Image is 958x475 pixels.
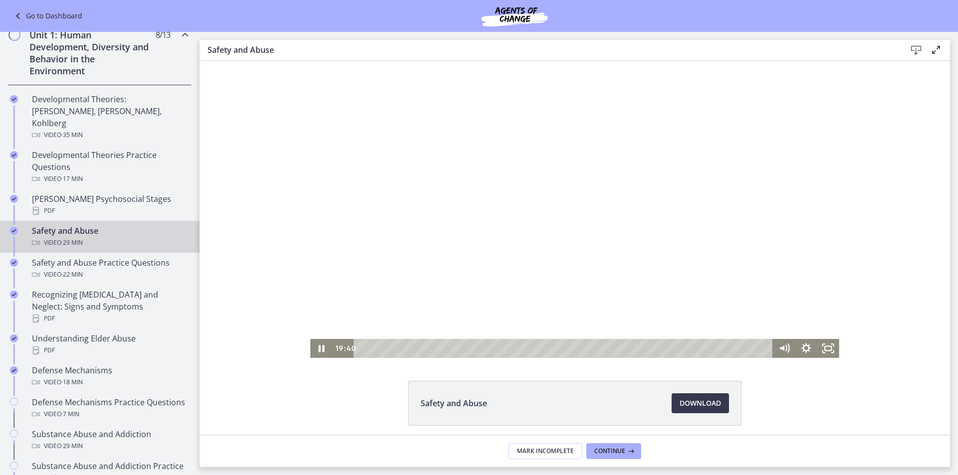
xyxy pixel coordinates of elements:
button: Show settings menu [595,278,617,297]
div: Recognizing [MEDICAL_DATA] and Neglect: Signs and Symptoms [32,289,188,324]
div: Developmental Theories: [PERSON_NAME], [PERSON_NAME], Kohlberg [32,93,188,141]
span: · 35 min [61,129,83,141]
div: Video [32,129,188,141]
i: Completed [10,259,18,267]
div: Defense Mechanisms Practice Questions [32,396,188,420]
div: Substance Abuse and Addiction [32,428,188,452]
div: Video [32,408,188,420]
button: Continue [586,443,641,459]
div: [PERSON_NAME] Psychosocial Stages [32,193,188,217]
span: 8 / 13 [156,29,170,41]
h2: Unit 1: Human Development, Diversity and Behavior in the Environment [29,29,151,77]
span: · 29 min [61,440,83,452]
div: Safety and Abuse [32,225,188,249]
i: Completed [10,95,18,103]
div: Understanding Elder Abuse [32,332,188,356]
span: Continue [594,447,625,455]
div: Video [32,376,188,388]
span: · 18 min [61,376,83,388]
span: · 7 min [61,408,79,420]
div: Video [32,440,188,452]
span: Safety and Abuse [421,397,487,409]
button: Fullscreen [618,278,640,297]
a: Download [672,393,729,413]
i: Completed [10,291,18,299]
i: Completed [10,366,18,374]
div: Video [32,237,188,249]
span: · 17 min [61,173,83,185]
span: Download [680,397,721,409]
span: · 29 min [61,237,83,249]
i: Completed [10,334,18,342]
button: Mute [573,278,595,297]
h3: Safety and Abuse [208,44,890,56]
div: Defense Mechanisms [32,364,188,388]
span: · 22 min [61,269,83,281]
iframe: Video Lesson [200,61,950,358]
div: Video [32,173,188,185]
div: Developmental Theories Practice Questions [32,149,188,185]
div: PDF [32,205,188,217]
i: Completed [10,227,18,235]
span: Mark Incomplete [517,447,574,455]
img: Agents of Change Social Work Test Prep [455,4,574,28]
button: Mark Incomplete [508,443,582,459]
div: PDF [32,313,188,324]
i: Completed [10,151,18,159]
div: Safety and Abuse Practice Questions [32,257,188,281]
a: Go to Dashboard [12,10,82,22]
i: Completed [10,195,18,203]
div: Video [32,269,188,281]
div: PDF [32,344,188,356]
